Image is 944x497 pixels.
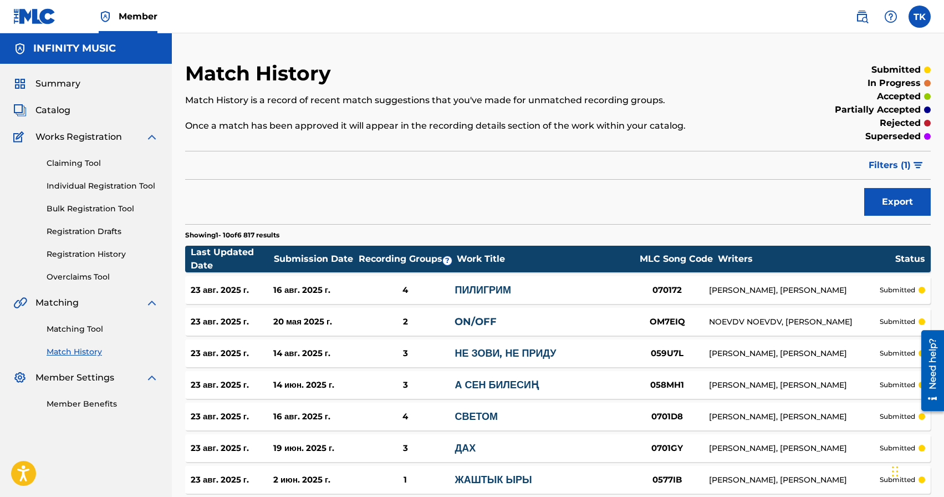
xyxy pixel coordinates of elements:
[914,162,923,169] img: filter
[13,130,28,144] img: Works Registration
[877,90,921,103] p: accepted
[13,77,80,90] a: SummarySummary
[913,326,944,415] iframe: Resource Center
[33,42,116,55] h5: INFINITY MUSIC
[185,61,336,86] h2: Match History
[626,347,709,360] div: 059U7L
[191,442,273,455] div: 23 авг. 2025 г.
[356,316,455,328] div: 2
[356,474,455,486] div: 1
[356,347,455,360] div: 3
[865,130,921,143] p: superseded
[626,379,709,392] div: 058MH1
[191,284,273,297] div: 23 авг. 2025 г.
[709,474,880,486] div: [PERSON_NAME], [PERSON_NAME]
[455,379,538,391] a: А СЕН БИЛЕСИҢ
[273,442,356,455] div: 19 июн. 2025 г.
[47,203,159,215] a: Bulk Registration Tool
[455,284,511,296] a: ПИЛИГРИМ
[909,6,931,28] div: User Menu
[889,444,944,497] iframe: Chat Widget
[145,371,159,384] img: expand
[47,248,159,260] a: Registration History
[35,296,79,310] span: Matching
[13,371,27,384] img: Member Settings
[455,316,497,328] a: ON/OFF
[709,379,880,391] div: [PERSON_NAME], [PERSON_NAME]
[191,410,273,423] div: 23 авг. 2025 г.
[709,285,880,296] div: [PERSON_NAME], [PERSON_NAME]
[635,252,718,266] div: MLC Song Code
[47,226,159,237] a: Registration Drafts
[273,474,356,486] div: 2 июн. 2025 г.
[880,475,915,485] p: submitted
[274,252,357,266] div: Submission Date
[862,151,931,179] button: Filters (1)
[457,252,634,266] div: Work Title
[13,42,27,55] img: Accounts
[273,316,356,328] div: 20 мая 2025 г.
[47,323,159,335] a: Matching Tool
[880,285,915,295] p: submitted
[273,284,356,297] div: 16 авг. 2025 г.
[35,77,80,90] span: Summary
[47,398,159,410] a: Member Benefits
[884,10,897,23] img: help
[145,296,159,310] img: expand
[871,63,921,77] p: submitted
[855,10,869,23] img: search
[880,317,915,327] p: submitted
[191,474,273,486] div: 23 авг. 2025 г.
[880,380,915,390] p: submitted
[13,77,27,90] img: Summary
[185,119,759,133] p: Once a match has been approved it will appear in the recording details section of the work within...
[880,443,915,453] p: submitted
[626,474,709,486] div: 0577IB
[13,104,27,117] img: Catalog
[895,252,925,266] div: Status
[35,130,122,144] span: Works Registration
[718,252,895,266] div: Writers
[880,348,915,358] p: submitted
[356,442,455,455] div: 3
[356,284,455,297] div: 4
[864,188,931,216] button: Export
[880,116,921,130] p: rejected
[835,103,921,116] p: partially accepted
[185,94,759,107] p: Match History is a record of recent match suggestions that you've made for unmatched recording gr...
[892,455,899,488] div: Перетащить
[35,104,70,117] span: Catalog
[626,410,709,423] div: 0701D8
[13,8,56,24] img: MLC Logo
[709,443,880,454] div: [PERSON_NAME], [PERSON_NAME]
[191,379,273,392] div: 23 авг. 2025 г.
[889,444,944,497] div: Виджет чата
[709,411,880,423] div: [PERSON_NAME], [PERSON_NAME]
[13,296,27,310] img: Matching
[869,159,911,172] span: Filters ( 1 )
[13,104,70,117] a: CatalogCatalog
[356,410,455,423] div: 4
[185,230,279,240] p: Showing 1 - 10 of 6 817 results
[455,442,476,454] a: ДАХ
[273,410,356,423] div: 16 авг. 2025 г.
[455,410,498,423] a: СВЕТОМ
[443,256,452,265] span: ?
[626,284,709,297] div: 070172
[709,316,880,328] div: NOEVDV NOEVDV, [PERSON_NAME]
[47,158,159,169] a: Claiming Tool
[357,252,457,266] div: Recording Groups
[626,442,709,455] div: 0701GY
[273,347,356,360] div: 14 авг. 2025 г.
[868,77,921,90] p: in progress
[35,371,114,384] span: Member Settings
[191,316,273,328] div: 23 авг. 2025 г.
[47,346,159,358] a: Match History
[356,379,455,392] div: 3
[191,246,274,272] div: Last Updated Date
[191,347,273,360] div: 23 авг. 2025 г.
[455,474,532,486] a: ЖАШТЫК ЫРЫ
[455,347,556,359] a: НЕ ЗОВИ, НЕ ПРИДУ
